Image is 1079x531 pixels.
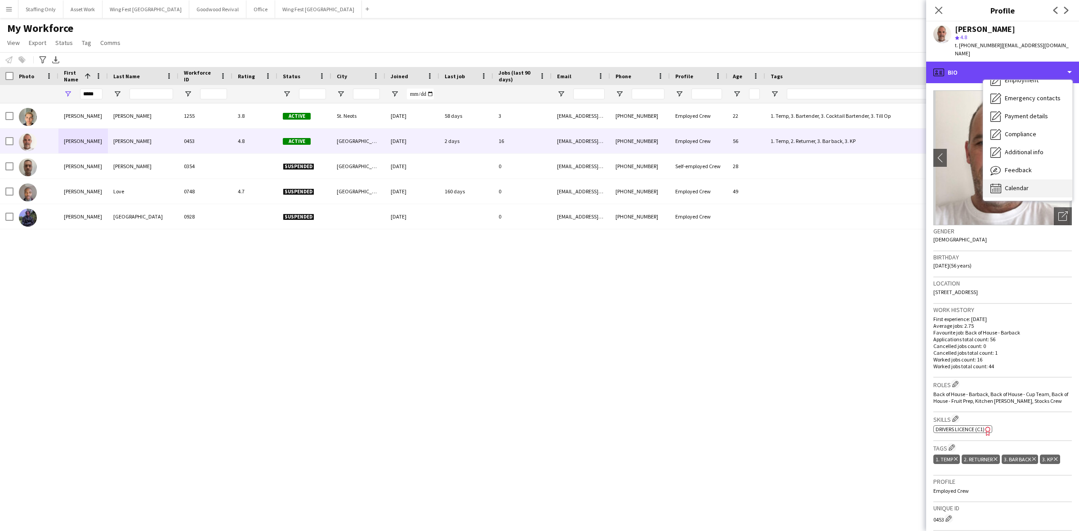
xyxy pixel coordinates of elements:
[275,0,362,18] button: Wing Fest [GEOGRAPHIC_DATA]
[108,129,178,153] div: [PERSON_NAME]
[283,90,291,98] button: Open Filter Menu
[610,179,670,204] div: [PHONE_NUMBER]
[675,73,693,80] span: Profile
[1005,94,1061,102] span: Emergency contacts
[632,89,664,99] input: Phone Filter Input
[385,129,439,153] div: [DATE]
[25,37,50,49] a: Export
[615,73,631,80] span: Phone
[385,179,439,204] div: [DATE]
[573,89,605,99] input: Email Filter Input
[552,129,610,153] div: [EMAIL_ADDRESS][DOMAIN_NAME]
[19,183,37,201] img: David Love
[933,336,1072,343] p: Applications total count: 56
[933,391,1068,404] span: Back of House - Barback, Back of House - Cup Team, Back of House - Fruit Prep, Kitchen [PERSON_NA...
[129,89,173,99] input: Last Name Filter Input
[933,514,1072,523] div: 0453
[1005,112,1048,120] span: Payment details
[58,179,108,204] div: [PERSON_NAME]
[108,154,178,178] div: [PERSON_NAME]
[19,209,37,227] img: David Mwangi
[331,129,385,153] div: [GEOGRAPHIC_DATA]
[58,204,108,229] div: [PERSON_NAME]
[933,329,1072,336] p: Favourite job: Back of House - Barback
[50,54,61,65] app-action-btn: Export XLSX
[283,163,314,170] span: Suspended
[19,108,37,126] img: David Bujoreanu
[299,89,326,99] input: Status Filter Input
[733,73,742,80] span: Age
[108,103,178,128] div: [PERSON_NAME]
[283,73,300,80] span: Status
[955,42,1002,49] span: t. [PHONE_NUMBER]
[610,204,670,229] div: [PHONE_NUMBER]
[936,426,985,433] span: Drivers Licence (C1)
[933,316,1072,322] p: First experience: [DATE]
[610,103,670,128] div: [PHONE_NUMBER]
[385,154,439,178] div: [DATE]
[670,204,727,229] div: Employed Crew
[955,42,1069,57] span: | [EMAIL_ADDRESS][DOMAIN_NAME]
[19,158,37,176] img: David Clarke
[283,188,314,195] span: Suspended
[184,90,192,98] button: Open Filter Menu
[1040,455,1060,464] div: 3. KP
[178,154,232,178] div: 0354
[337,90,345,98] button: Open Filter Menu
[200,89,227,99] input: Workforce ID Filter Input
[933,236,987,243] span: [DEMOGRAPHIC_DATA]
[983,89,1072,107] div: Emergency contacts
[933,349,1072,356] p: Cancelled jobs total count: 1
[178,103,232,128] div: 1255
[610,129,670,153] div: [PHONE_NUMBER]
[670,129,727,153] div: Employed Crew
[337,73,347,80] span: City
[58,103,108,128] div: [PERSON_NAME]
[391,73,408,80] span: Joined
[100,39,120,47] span: Comms
[926,4,1079,16] h3: Profile
[670,179,727,204] div: Employed Crew
[58,129,108,153] div: [PERSON_NAME]
[103,0,189,18] button: Wing Fest [GEOGRAPHIC_DATA]
[983,161,1072,179] div: Feedback
[933,356,1072,363] p: Worked jobs count: 16
[962,455,999,464] div: 2. Returner
[493,154,552,178] div: 0
[113,90,121,98] button: Open Filter Menu
[1005,148,1043,156] span: Additional info
[64,90,72,98] button: Open Filter Menu
[727,129,765,153] div: 56
[232,129,277,153] div: 4.8
[926,62,1079,83] div: Bio
[331,179,385,204] div: [GEOGRAPHIC_DATA]
[63,0,103,18] button: Asset Work
[933,443,1072,452] h3: Tags
[37,54,48,65] app-action-btn: Advanced filters
[55,39,73,47] span: Status
[1005,130,1036,138] span: Compliance
[238,73,255,80] span: Rating
[232,103,277,128] div: 3.8
[113,73,140,80] span: Last Name
[787,89,1011,99] input: Tags Filter Input
[983,125,1072,143] div: Compliance
[445,73,465,80] span: Last job
[552,154,610,178] div: [EMAIL_ADDRESS][DOMAIN_NAME]
[557,90,565,98] button: Open Filter Menu
[178,204,232,229] div: 0928
[18,0,63,18] button: Staffing Only
[108,204,178,229] div: [GEOGRAPHIC_DATA]
[670,103,727,128] div: Employed Crew
[493,204,552,229] div: 0
[933,306,1072,314] h3: Work history
[933,379,1072,389] h3: Roles
[552,103,610,128] div: [EMAIL_ADDRESS][DOMAIN_NAME]
[933,279,1072,287] h3: Location
[670,154,727,178] div: Self-employed Crew
[933,253,1072,261] h3: Birthday
[552,179,610,204] div: [EMAIL_ADDRESS][DOMAIN_NAME]
[7,39,20,47] span: View
[189,0,246,18] button: Goodwood Revival
[52,37,76,49] a: Status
